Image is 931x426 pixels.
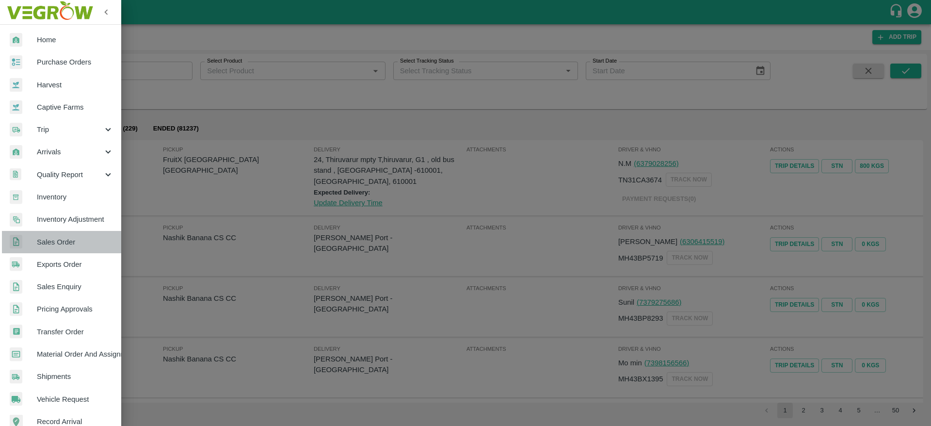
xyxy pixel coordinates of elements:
[37,259,113,270] span: Exports Order
[10,123,22,137] img: delivery
[10,235,22,249] img: sales
[10,78,22,92] img: harvest
[10,325,22,339] img: whTransfer
[10,100,22,115] img: harvest
[10,55,22,69] img: reciept
[10,280,22,294] img: sales
[37,394,113,405] span: Vehicle Request
[10,33,22,47] img: whArrival
[37,102,113,113] span: Captive Farms
[10,370,22,384] img: shipments
[37,237,113,247] span: Sales Order
[37,304,113,314] span: Pricing Approvals
[37,147,103,157] span: Arrivals
[37,214,113,225] span: Inventory Adjustment
[10,257,22,271] img: shipments
[37,80,113,90] span: Harvest
[37,281,113,292] span: Sales Enquiry
[37,327,113,337] span: Transfer Order
[37,34,113,45] span: Home
[37,57,113,67] span: Purchase Orders
[37,371,113,382] span: Shipments
[10,168,21,180] img: qualityReport
[10,190,22,204] img: whInventory
[10,213,22,227] img: inventory
[37,349,113,360] span: Material Order And Assignment
[37,169,103,180] span: Quality Report
[37,124,103,135] span: Trip
[10,145,22,159] img: whArrival
[37,192,113,202] span: Inventory
[10,347,22,361] img: centralMaterial
[10,302,22,316] img: sales
[10,392,22,406] img: vehicle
